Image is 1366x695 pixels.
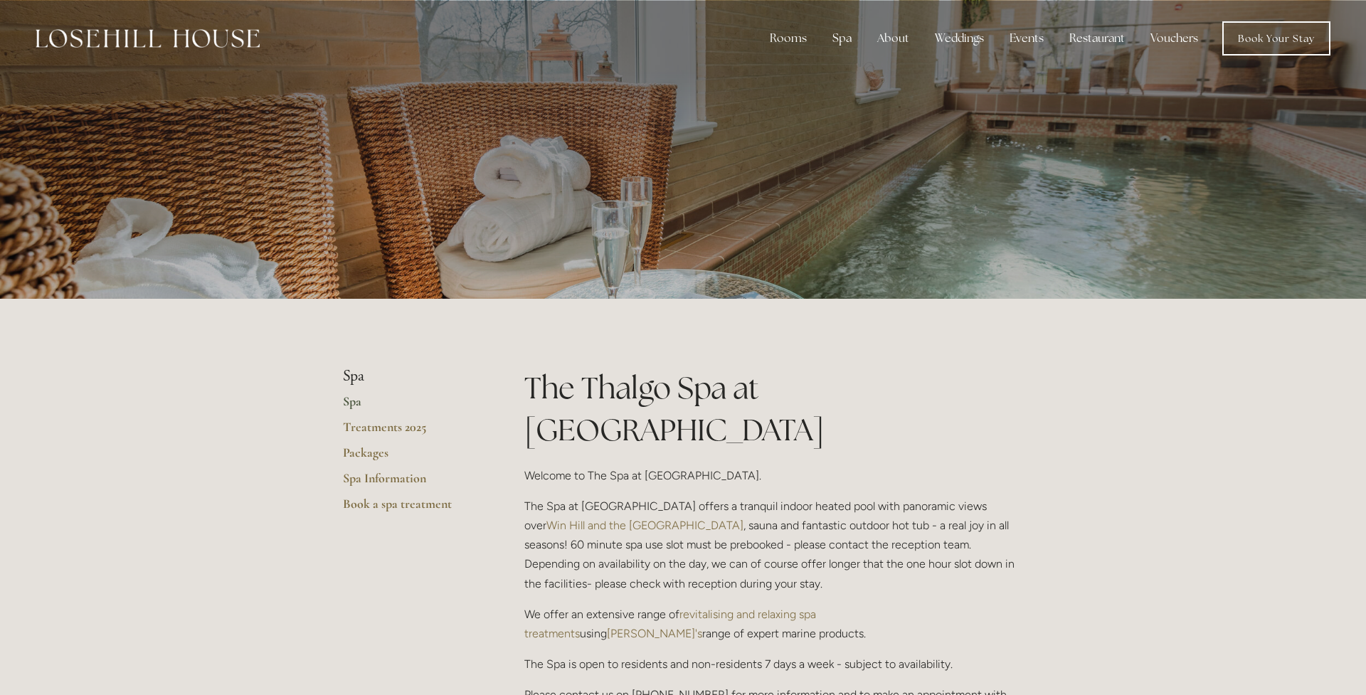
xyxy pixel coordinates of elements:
[923,24,995,53] div: Weddings
[343,470,479,496] a: Spa Information
[1139,24,1209,53] a: Vouchers
[524,367,1023,451] h1: The Thalgo Spa at [GEOGRAPHIC_DATA]
[758,24,818,53] div: Rooms
[1222,21,1330,55] a: Book Your Stay
[343,393,479,419] a: Spa
[998,24,1055,53] div: Events
[1058,24,1136,53] div: Restaurant
[36,29,260,48] img: Losehill House
[524,497,1023,593] p: The Spa at [GEOGRAPHIC_DATA] offers a tranquil indoor heated pool with panoramic views over , sau...
[524,654,1023,674] p: The Spa is open to residents and non-residents 7 days a week - subject to availability.
[546,519,743,532] a: Win Hill and the [GEOGRAPHIC_DATA]
[866,24,921,53] div: About
[343,496,479,521] a: Book a spa treatment
[343,419,479,445] a: Treatments 2025
[607,627,702,640] a: [PERSON_NAME]'s
[343,445,479,470] a: Packages
[524,605,1023,643] p: We offer an extensive range of using range of expert marine products.
[343,367,479,386] li: Spa
[821,24,863,53] div: Spa
[524,466,1023,485] p: Welcome to The Spa at [GEOGRAPHIC_DATA].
